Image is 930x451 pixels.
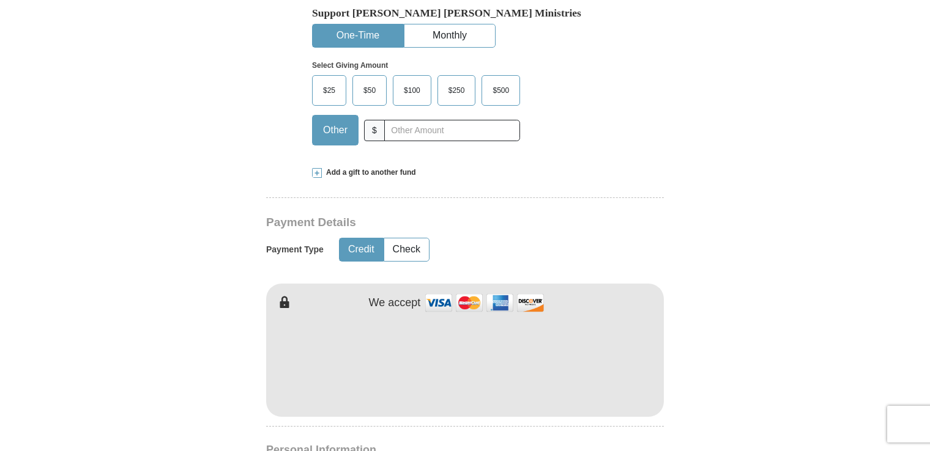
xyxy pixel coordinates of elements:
[313,24,403,47] button: One-Time
[266,216,578,230] h3: Payment Details
[322,167,416,178] span: Add a gift to another fund
[317,81,341,100] span: $25
[486,81,515,100] span: $500
[384,238,429,261] button: Check
[404,24,495,47] button: Monthly
[398,81,426,100] span: $100
[384,120,520,141] input: Other Amount
[312,61,388,70] strong: Select Giving Amount
[364,120,385,141] span: $
[357,81,382,100] span: $50
[266,244,324,255] h5: Payment Type
[369,296,421,310] h4: We accept
[317,121,354,139] span: Other
[442,81,471,100] span: $250
[423,290,546,316] img: credit cards accepted
[340,238,383,261] button: Credit
[312,7,618,20] h5: Support [PERSON_NAME] [PERSON_NAME] Ministries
